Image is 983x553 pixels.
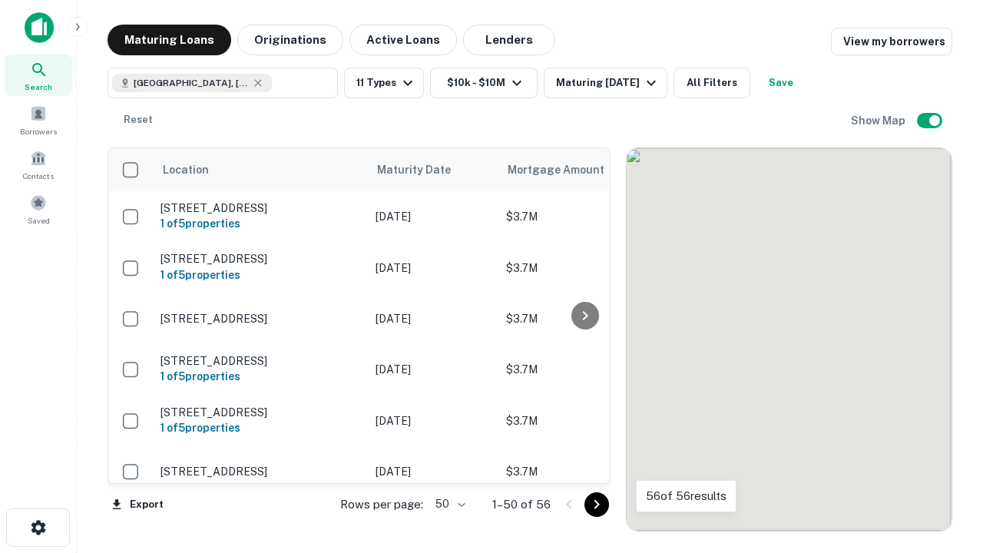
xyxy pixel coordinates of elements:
[25,12,54,43] img: capitalize-icon.png
[161,465,360,478] p: [STREET_ADDRESS]
[340,495,423,514] p: Rows per page:
[5,55,72,96] a: Search
[23,170,54,182] span: Contacts
[646,487,726,505] p: 56 of 56 results
[161,312,360,326] p: [STREET_ADDRESS]
[498,148,667,191] th: Mortgage Amount
[506,310,660,327] p: $3.7M
[376,208,491,225] p: [DATE]
[161,252,360,266] p: [STREET_ADDRESS]
[756,68,806,98] button: Save your search to get updates of matches that match your search criteria.
[376,361,491,378] p: [DATE]
[831,28,952,55] a: View my borrowers
[28,214,50,227] span: Saved
[5,188,72,230] a: Saved
[851,112,908,129] h6: Show Map
[134,76,249,90] span: [GEOGRAPHIC_DATA], [GEOGRAPHIC_DATA]
[237,25,343,55] button: Originations
[153,148,368,191] th: Location
[463,25,555,55] button: Lenders
[506,361,660,378] p: $3.7M
[506,208,660,225] p: $3.7M
[20,125,57,137] span: Borrowers
[627,148,952,531] div: 0 0
[506,463,660,480] p: $3.7M
[506,260,660,276] p: $3.7M
[376,412,491,429] p: [DATE]
[162,161,209,179] span: Location
[674,68,750,98] button: All Filters
[376,463,491,480] p: [DATE]
[506,412,660,429] p: $3.7M
[161,201,360,215] p: [STREET_ADDRESS]
[430,68,538,98] button: $10k - $10M
[161,354,360,368] p: [STREET_ADDRESS]
[161,419,360,436] h6: 1 of 5 properties
[429,493,468,515] div: 50
[377,161,471,179] span: Maturity Date
[906,381,983,455] iframe: Chat Widget
[492,495,551,514] p: 1–50 of 56
[584,492,609,517] button: Go to next page
[556,74,660,92] div: Maturing [DATE]
[368,148,498,191] th: Maturity Date
[161,406,360,419] p: [STREET_ADDRESS]
[161,215,360,232] h6: 1 of 5 properties
[108,493,167,516] button: Export
[114,104,163,135] button: Reset
[508,161,624,179] span: Mortgage Amount
[5,99,72,141] a: Borrowers
[25,81,52,93] span: Search
[376,310,491,327] p: [DATE]
[544,68,667,98] button: Maturing [DATE]
[344,68,424,98] button: 11 Types
[161,267,360,283] h6: 1 of 5 properties
[108,25,231,55] button: Maturing Loans
[349,25,457,55] button: Active Loans
[376,260,491,276] p: [DATE]
[161,368,360,385] h6: 1 of 5 properties
[5,144,72,185] a: Contacts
